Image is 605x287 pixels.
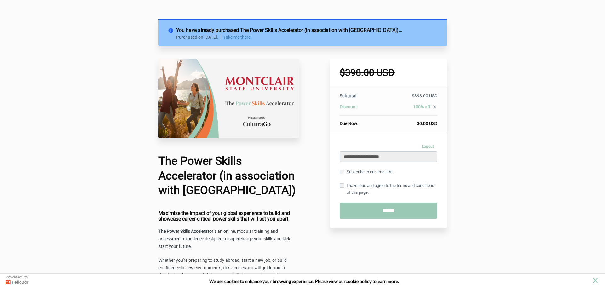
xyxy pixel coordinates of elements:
[340,182,437,196] label: I have read and agree to the terms and conditions of this page.
[158,210,300,221] h4: Maximize the impact of your global experience to build and showcase career-critical power skills ...
[372,278,377,284] strong: to
[591,277,599,284] button: close
[158,257,300,279] p: Whether you're preparing to study abroad, start a new job, or build confidence in new environment...
[158,228,300,250] p: is an online, modular training and assessment experience designed to supercharge your skills and ...
[340,104,381,116] th: Discount:
[340,183,344,188] input: I have read and agree to the terms and conditions of this page.
[158,59,300,138] img: 22c75da-26a4-67b4-fa6d-d7146dedb322_Montclair.png
[413,104,430,109] span: 100% off
[176,35,221,40] p: Purchased on [DATE].
[430,104,437,111] a: close
[381,93,437,104] td: $398.00 USD
[340,93,357,98] span: Subtotal:
[340,116,381,127] th: Due Now:
[417,121,437,126] span: $0.00 USD
[158,154,300,198] h1: The Power Skills Accelerator (in association with [GEOGRAPHIC_DATA])
[340,169,394,175] label: Subscribe to our email list.
[176,26,437,34] h2: You have already purchased The Power Skills Accelerator (in association with [GEOGRAPHIC_DATA])...
[158,229,213,234] strong: The Power Skills Accelerator
[209,278,346,284] span: We use cookies to enhance your browsing experience. Please view our
[346,278,372,284] a: cookie policy
[168,26,176,32] i: info
[432,104,437,110] i: close
[223,35,252,40] a: Take me there!
[377,278,399,284] span: learn more.
[340,170,344,174] input: Subscribe to our email list.
[340,68,437,77] h1: $398.00 USD
[418,142,437,151] a: Logout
